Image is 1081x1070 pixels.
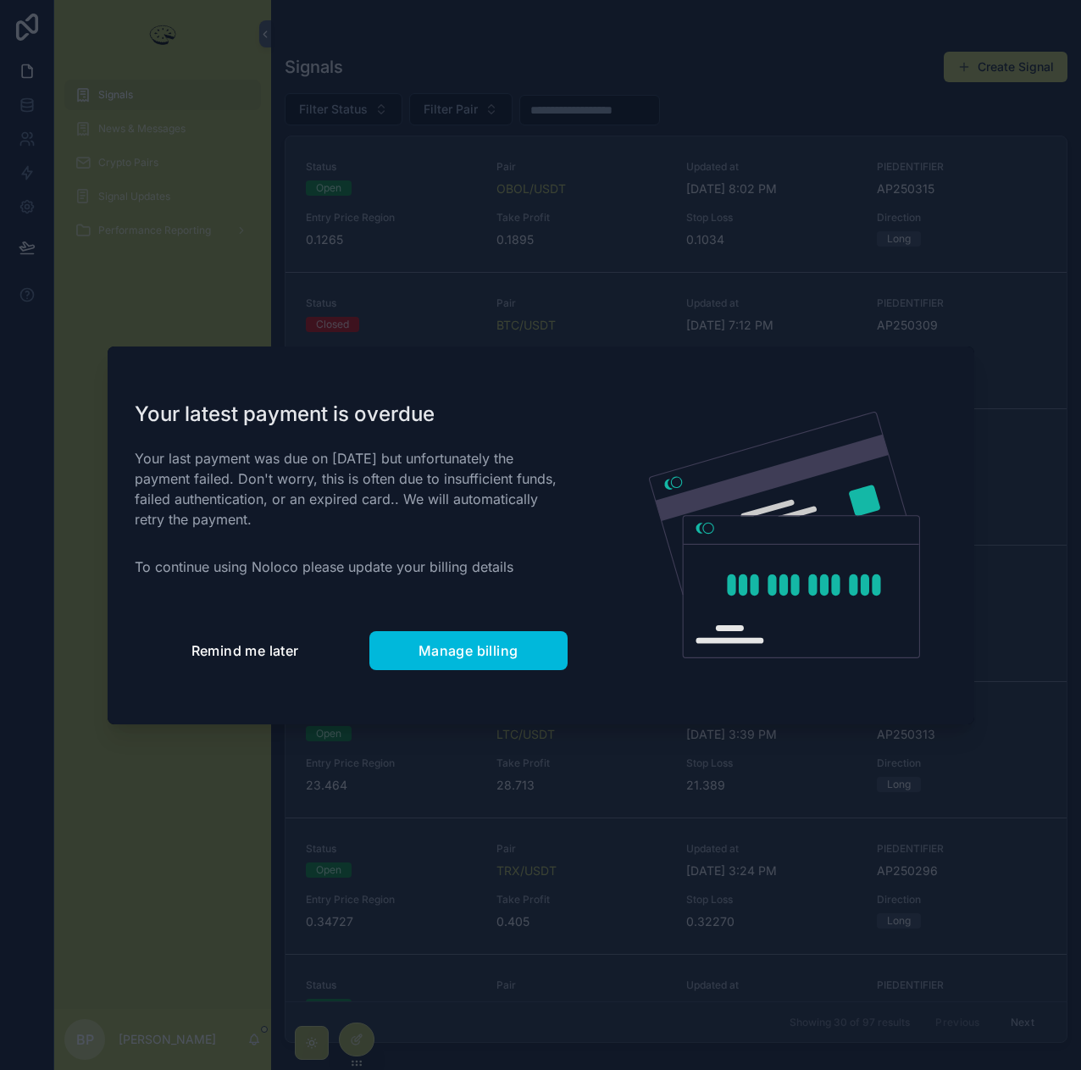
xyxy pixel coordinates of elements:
span: Manage billing [419,642,518,659]
h1: Your latest payment is overdue [135,401,568,428]
p: Your last payment was due on [DATE] but unfortunately the payment failed. Don't worry, this is of... [135,448,568,529]
button: Remind me later [135,631,356,670]
span: Remind me later [191,642,299,659]
p: To continue using Noloco please update your billing details [135,557,568,577]
button: Manage billing [369,631,568,670]
img: Credit card illustration [649,412,920,659]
